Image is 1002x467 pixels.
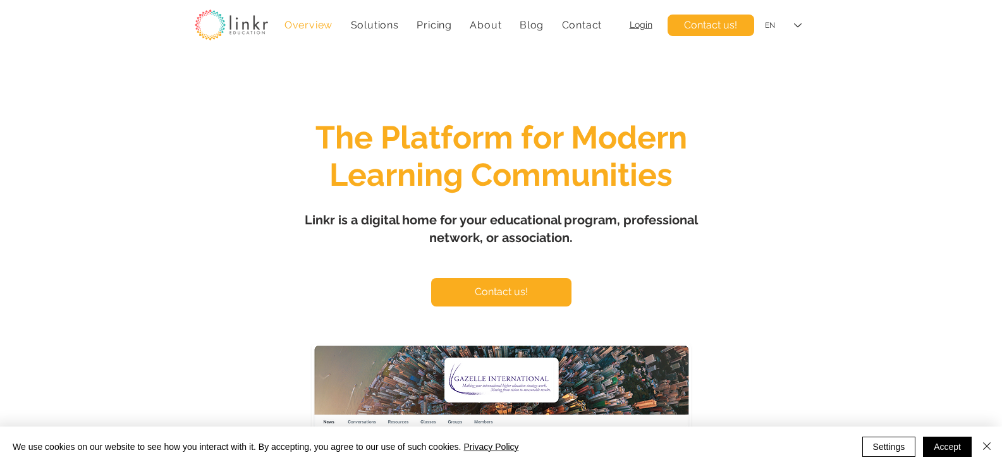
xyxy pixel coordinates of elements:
[417,19,452,31] span: Pricing
[475,285,528,299] span: Contact us!
[463,13,508,37] div: About
[351,19,399,31] span: Solutions
[315,119,687,193] span: The Platform for Modern Learning Communities
[513,13,551,37] a: Blog
[923,437,972,457] button: Accept
[765,20,775,31] div: EN
[13,441,519,452] span: We use cookies on our website to see how you interact with it. By accepting, you agree to our use...
[684,18,737,32] span: Contact us!
[555,13,608,37] a: Contact
[278,13,339,37] a: Overview
[562,19,602,31] span: Contact
[410,13,458,37] a: Pricing
[862,437,916,457] button: Settings
[630,20,652,30] a: Login
[668,15,754,36] a: Contact us!
[284,19,333,31] span: Overview
[344,13,405,37] div: Solutions
[195,9,268,40] img: linkr_logo_transparentbg.png
[979,437,994,457] button: Close
[431,278,571,306] a: Contact us!
[305,212,698,245] span: Linkr is a digital home for your educational program, professional network, or association.
[470,19,501,31] span: About
[520,19,544,31] span: Blog
[278,13,609,37] nav: Site
[979,439,994,454] img: Close
[463,442,518,452] a: Privacy Policy
[756,11,810,40] div: Language Selector: English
